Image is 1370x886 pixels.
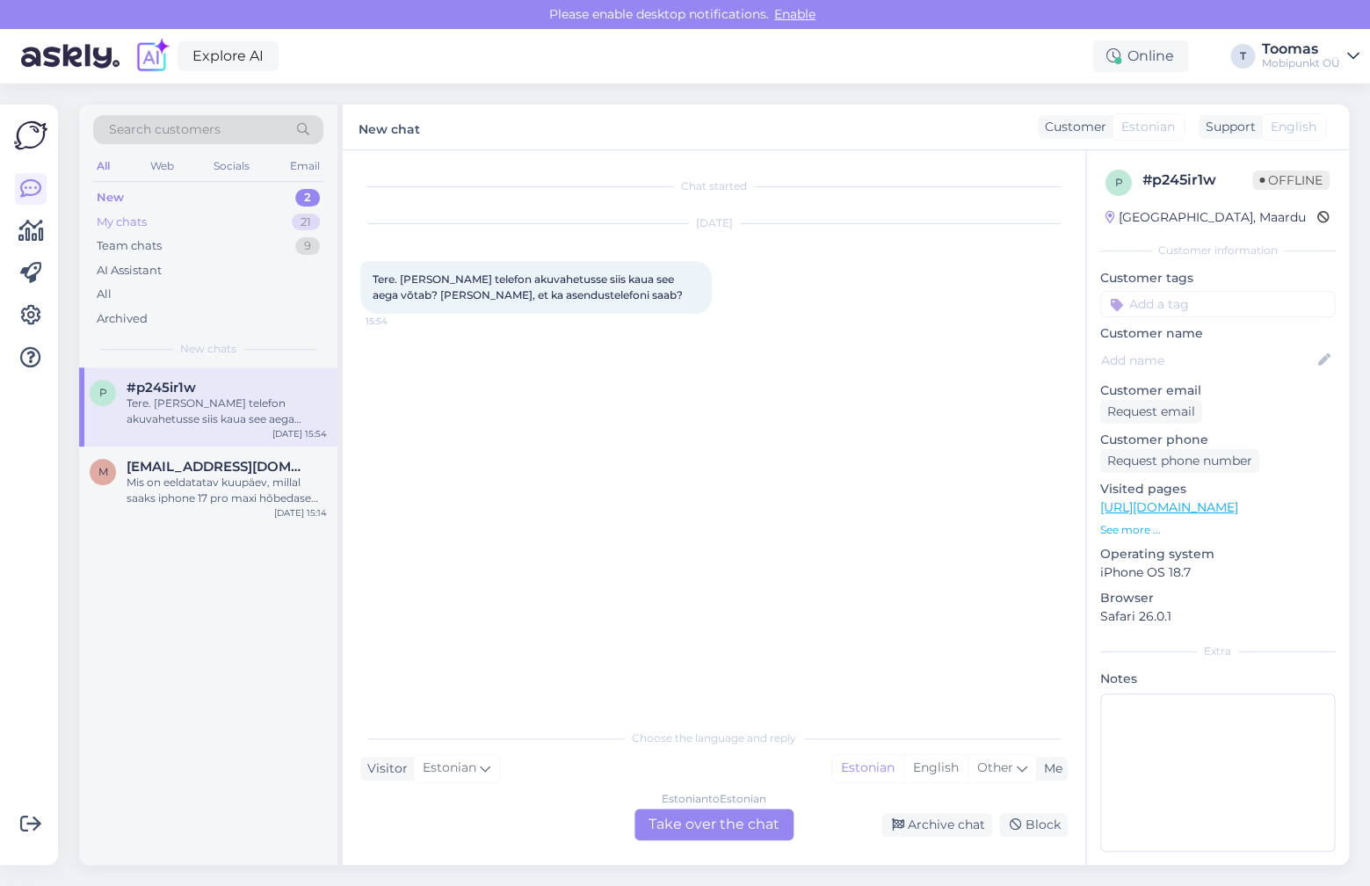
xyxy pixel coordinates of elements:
[274,506,327,519] div: [DATE] 15:14
[127,380,196,396] span: #p245ir1w
[366,315,431,328] span: 15:54
[99,386,107,399] span: p
[97,262,162,280] div: AI Assistant
[662,791,766,807] div: Estonian to Estonian
[1121,118,1175,136] span: Estonian
[373,272,683,301] span: Tere. [PERSON_NAME] telefon akuvahetusse siis kaua see aega võtab? [PERSON_NAME], et ka asenduste...
[286,155,323,178] div: Email
[210,155,253,178] div: Socials
[1100,324,1335,343] p: Customer name
[1037,759,1062,778] div: Me
[832,755,903,781] div: Estonian
[977,759,1013,775] span: Other
[1262,56,1340,70] div: Mobipunkt OÜ
[1038,118,1106,136] div: Customer
[1100,269,1335,287] p: Customer tags
[360,215,1068,231] div: [DATE]
[97,189,124,207] div: New
[1100,400,1202,424] div: Request email
[423,759,476,778] span: Estonian
[97,214,147,231] div: My chats
[109,120,221,139] span: Search customers
[180,341,236,357] span: New chats
[1100,522,1335,538] p: See more ...
[769,6,821,22] span: Enable
[1100,449,1259,473] div: Request phone number
[1100,243,1335,258] div: Customer information
[1271,118,1316,136] span: English
[292,214,320,231] div: 21
[999,813,1068,837] div: Block
[295,237,320,255] div: 9
[1115,176,1123,189] span: p
[360,730,1068,746] div: Choose the language and reply
[360,759,408,778] div: Visitor
[359,115,420,139] label: New chat
[1101,351,1315,370] input: Add name
[97,286,112,303] div: All
[97,310,148,328] div: Archived
[1100,291,1335,317] input: Add a tag
[295,189,320,207] div: 2
[360,178,1068,194] div: Chat started
[1262,42,1340,56] div: Toomas
[1252,171,1330,190] span: Offline
[1100,670,1335,688] p: Notes
[1100,381,1335,400] p: Customer email
[1100,563,1335,582] p: iPhone OS 18.7
[1199,118,1256,136] div: Support
[1100,480,1335,498] p: Visited pages
[1100,589,1335,607] p: Browser
[1100,499,1238,515] a: [URL][DOMAIN_NAME]
[127,475,327,506] div: Mis on eeldatatav kuupäev, millal saaks iphone 17 pro maxi hõbedase 256GB kätte?
[178,41,279,71] a: Explore AI
[1100,607,1335,626] p: Safari 26.0.1
[1230,44,1255,69] div: T
[1100,431,1335,449] p: Customer phone
[272,427,327,440] div: [DATE] 15:54
[1262,42,1359,70] a: ToomasMobipunkt OÜ
[93,155,113,178] div: All
[1100,643,1335,659] div: Extra
[634,809,794,840] div: Take over the chat
[14,119,47,152] img: Askly Logo
[1142,170,1252,191] div: # p245ir1w
[127,396,327,427] div: Tere. [PERSON_NAME] telefon akuvahetusse siis kaua see aega võtab? [PERSON_NAME], et ka asenduste...
[1105,208,1306,227] div: [GEOGRAPHIC_DATA], Maardu
[97,237,162,255] div: Team chats
[881,813,992,837] div: Archive chat
[98,465,108,478] span: m
[1100,545,1335,563] p: Operating system
[134,38,170,75] img: explore-ai
[147,155,178,178] div: Web
[1092,40,1188,72] div: Online
[903,755,968,781] div: English
[127,459,309,475] span: marleenmets55@gmail.com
